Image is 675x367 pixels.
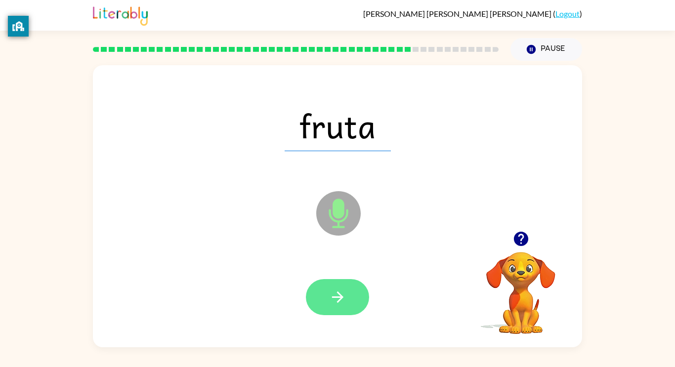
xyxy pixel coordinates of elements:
[471,237,570,335] video: Your browser must support playing .mp4 files to use Literably. Please try using another browser.
[363,9,553,18] span: [PERSON_NAME] [PERSON_NAME] [PERSON_NAME]
[363,9,582,18] div: ( )
[555,9,580,18] a: Logout
[93,4,148,26] img: Literably
[510,38,582,61] button: Pause
[285,100,391,151] span: fruta
[8,16,29,37] button: privacy banner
